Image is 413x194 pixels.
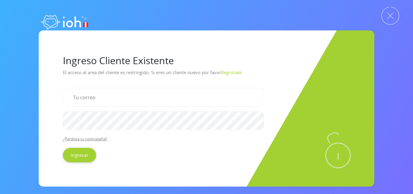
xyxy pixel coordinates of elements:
input: Ingresar [63,148,96,162]
img: logo [39,9,90,33]
a: Registrate [221,69,242,75]
h1: Ingreso Cliente Existente [63,54,350,66]
input: Tu correo [63,88,264,107]
img: Cerrar [381,7,399,25]
a: ¿Perdiste tu contraseña? [63,136,107,141]
p: El acceso al area del cliente es restringido. Si eres un cliente nuevo por favor [63,67,350,83]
